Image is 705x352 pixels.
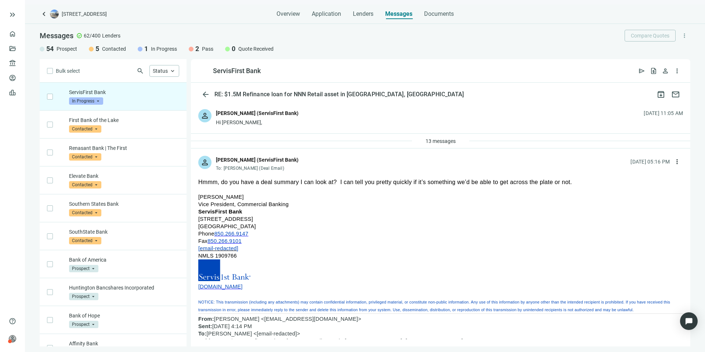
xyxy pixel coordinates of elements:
[69,116,179,124] p: First Bank of the Lake
[426,138,456,144] span: 13 messages
[625,30,676,42] button: Compare Quotes
[353,10,373,18] span: Lenders
[638,67,646,75] span: send
[69,97,103,105] span: In Progress
[232,44,235,53] span: 0
[198,87,213,102] button: arrow_back
[673,158,681,165] span: more_vert
[238,45,274,53] span: Quote Received
[636,65,648,77] button: send
[102,32,120,39] span: Lenders
[312,10,341,18] span: Application
[137,67,144,75] span: search
[95,44,99,53] span: 5
[659,65,671,77] button: person
[69,265,98,272] span: Prospect
[276,10,300,18] span: Overview
[216,165,299,171] div: To:
[69,200,179,208] p: Southern States Bank
[69,237,101,244] span: Contacted
[102,45,126,53] span: Contacted
[62,10,107,18] span: [STREET_ADDRESS]
[424,10,454,18] span: Documents
[671,65,683,77] button: more_vert
[84,32,101,39] span: 62/400
[57,45,77,53] span: Prospect
[216,156,299,164] div: [PERSON_NAME] (ServisFirst Bank)
[69,340,179,347] p: Affinity Bank
[671,90,680,99] span: mail
[69,321,98,328] span: Prospect
[671,156,683,168] button: more_vert
[224,166,284,171] span: [PERSON_NAME] (Deal Email)
[200,158,209,167] span: person
[200,111,209,120] span: person
[668,87,683,102] button: mail
[9,317,16,325] span: help
[195,44,199,53] span: 2
[40,31,73,40] span: Messages
[69,284,179,291] p: Huntington Bancshares Incorporated
[630,158,670,166] div: [DATE] 05:16 PM
[169,68,176,74] span: keyboard_arrow_up
[76,33,82,39] span: check_circle
[213,67,261,75] div: ServisFirst Bank
[648,65,659,77] button: request_quote
[151,45,177,53] span: In Progress
[419,135,462,147] button: 13 messages
[69,125,101,133] span: Contacted
[69,209,101,216] span: Contacted
[69,181,101,188] span: Contacted
[56,67,80,75] span: Bulk select
[202,45,213,53] span: Pass
[650,67,657,75] span: request_quote
[216,119,299,126] div: Hi [PERSON_NAME],
[654,87,668,102] button: archive
[681,32,688,39] span: more_vert
[69,144,179,152] p: Renasant Bank | The First
[213,91,466,98] div: RE: $1.5M Refinance loan for NNN Retail asset in [GEOGRAPHIC_DATA], [GEOGRAPHIC_DATA]
[69,172,179,180] p: Elevate Bank
[69,153,101,161] span: Contacted
[385,10,412,17] span: Messages
[8,10,17,19] button: keyboard_double_arrow_right
[679,30,690,42] button: more_vert
[69,293,98,300] span: Prospect
[144,44,148,53] span: 1
[9,335,16,342] span: person
[9,60,14,67] span: account_balance
[680,312,698,330] div: Open Intercom Messenger
[644,109,683,117] div: [DATE] 11:05 AM
[657,90,665,99] span: archive
[69,256,179,263] p: Bank of America
[69,312,179,319] p: Bank of Hope
[216,109,299,117] div: [PERSON_NAME] (ServisFirst Bank)
[673,67,681,75] span: more_vert
[50,10,59,18] img: deal-logo
[40,10,48,18] a: keyboard_arrow_left
[69,89,179,96] p: ServisFirst Bank
[153,68,168,74] span: Status
[201,90,210,99] span: arrow_back
[46,44,54,53] span: 54
[662,67,669,75] span: person
[69,228,179,236] p: SouthState Bank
